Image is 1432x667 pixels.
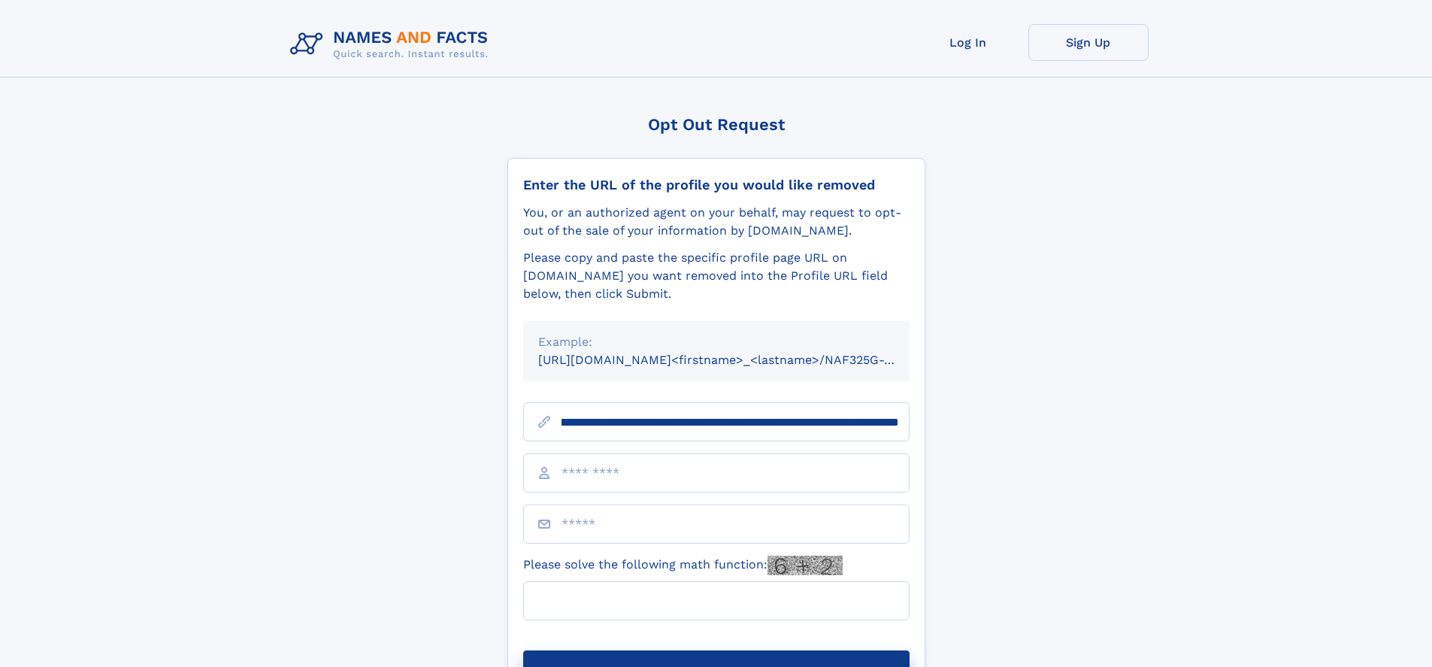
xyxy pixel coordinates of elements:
[284,24,501,65] img: Logo Names and Facts
[523,204,910,240] div: You, or an authorized agent on your behalf, may request to opt-out of the sale of your informatio...
[523,177,910,193] div: Enter the URL of the profile you would like removed
[1028,24,1149,61] a: Sign Up
[507,115,925,134] div: Opt Out Request
[538,333,895,351] div: Example:
[538,353,938,367] small: [URL][DOMAIN_NAME]<firstname>_<lastname>/NAF325G-xxxxxxxx
[908,24,1028,61] a: Log In
[523,556,843,575] label: Please solve the following math function:
[523,249,910,303] div: Please copy and paste the specific profile page URL on [DOMAIN_NAME] you want removed into the Pr...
